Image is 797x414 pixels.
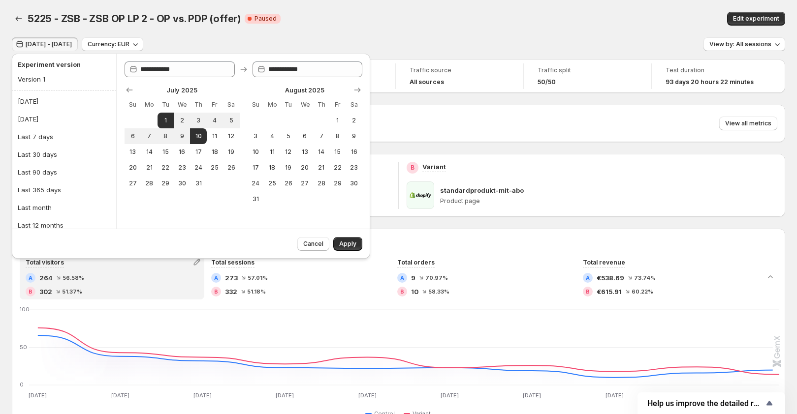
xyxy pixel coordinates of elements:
h4: All sources [410,78,444,86]
button: Last 30 days [15,147,113,162]
text: 0 [20,381,24,388]
span: 6 [128,132,137,140]
span: 14 [317,148,325,156]
span: 3 [252,132,260,140]
th: Friday [329,97,346,113]
span: 10 [411,287,418,296]
div: Last 30 days [18,149,57,159]
button: Currency: EUR [82,37,143,51]
button: Sunday August 17 2025 [248,160,264,176]
button: Sunday August 3 2025 [248,128,264,144]
button: Sunday August 24 2025 [248,176,264,191]
text: 50 [20,344,27,351]
span: 18 [268,164,276,172]
button: Wednesday July 9 2025 [174,128,190,144]
span: 273 [225,273,238,283]
span: 19 [227,148,235,156]
button: Wednesday August 20 2025 [297,160,313,176]
span: 20 [128,164,137,172]
button: Saturday August 23 2025 [346,160,362,176]
button: Sunday August 10 2025 [248,144,264,160]
text: [DATE] [276,392,294,399]
span: 7 [145,132,153,140]
span: 4 [211,117,219,124]
p: Variant [422,162,446,172]
button: Thursday August 21 2025 [313,160,329,176]
button: Thursday July 31 2025 [190,176,206,191]
h2: B [586,289,590,295]
button: Start of range Tuesday July 1 2025 [158,113,174,128]
span: 9 [178,132,186,140]
button: Wednesday August 27 2025 [297,176,313,191]
span: We [178,101,186,109]
span: 1 [161,117,170,124]
img: standardprodukt-mit-abo [407,181,434,209]
span: 21 [317,164,325,172]
span: 8 [161,132,170,140]
button: Edit experiment [727,12,785,26]
span: 51.37% [62,289,82,295]
span: 70.97% [425,275,448,281]
span: Test duration [666,66,766,74]
button: Wednesday August 13 2025 [297,144,313,160]
button: Friday July 25 2025 [207,160,223,176]
button: Thursday August 14 2025 [313,144,329,160]
th: Thursday [313,97,329,113]
span: Traffic split [538,66,638,74]
span: 26 [227,164,235,172]
h2: B [29,289,32,295]
button: Monday July 28 2025 [141,176,157,191]
span: Currency: EUR [88,40,129,48]
span: Cancel [303,240,323,248]
span: Sa [227,101,235,109]
span: €615.91 [597,287,622,296]
button: Thursday August 7 2025 [313,128,329,144]
button: Friday August 15 2025 [329,144,346,160]
span: 30 [350,179,358,187]
button: Collapse chart [764,270,777,284]
button: Show survey - Help us improve the detailed report for A/B campaigns [647,397,775,409]
span: 60.22% [632,289,653,295]
th: Monday [264,97,280,113]
span: 21 [145,164,153,172]
p: Product page [440,197,777,205]
h2: B [400,289,404,295]
button: Sunday July 27 2025 [125,176,141,191]
button: Monday July 21 2025 [141,160,157,176]
button: Apply [333,237,362,251]
span: 5225 - ZSB - ZSB OP LP 2 - OP vs. PDP (offer) [28,13,241,25]
span: View all metrics [725,119,771,127]
h2: Experiment version [18,59,106,69]
th: Saturday [223,97,239,113]
span: 17 [252,164,260,172]
th: Tuesday [158,97,174,113]
button: Tuesday July 8 2025 [158,128,174,144]
span: Total revenue [583,259,625,266]
div: Last 7 days [18,132,53,142]
p: standardprodukt-mit-abo [440,185,524,195]
button: Wednesday July 23 2025 [174,160,190,176]
span: 16 [350,148,358,156]
span: 9 [411,273,415,283]
span: 13 [128,148,137,156]
span: 73.74% [634,275,656,281]
span: 23 [178,164,186,172]
button: Monday August 11 2025 [264,144,280,160]
span: Su [128,101,137,109]
button: Saturday July 26 2025 [223,160,239,176]
span: 1 [333,117,342,124]
button: Thursday July 3 2025 [190,113,206,128]
button: [DATE] [15,93,113,109]
button: Tuesday July 15 2025 [158,144,174,160]
span: Mo [145,101,153,109]
button: Last 12 months [15,217,113,233]
button: Last 7 days [15,129,113,145]
span: 31 [194,179,202,187]
button: Cancel [297,237,329,251]
button: [DATE] - [DATE] [12,37,78,51]
button: Thursday July 24 2025 [190,160,206,176]
th: Saturday [346,97,362,113]
span: 15 [161,148,170,156]
span: 93 days 20 hours 22 minutes [666,78,754,86]
text: [DATE] [29,392,47,399]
